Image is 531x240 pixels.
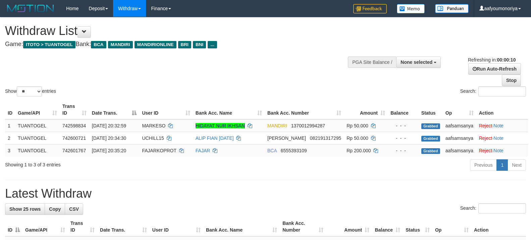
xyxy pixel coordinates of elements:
td: · [476,144,528,157]
th: Action [471,217,526,236]
a: Next [508,159,526,171]
span: CSV [69,206,79,212]
td: · [476,132,528,144]
div: PGA Site Balance / [348,56,396,68]
input: Search: [478,203,526,213]
a: Note [493,135,503,141]
span: Rp 50.000 [347,123,368,128]
td: TUANTOGEL [15,119,60,132]
div: - - - [390,135,416,142]
div: Showing 1 to 3 of 3 entries [5,159,216,168]
span: Refreshing in: [468,57,516,63]
span: Grabbed [421,148,440,154]
span: BRI [178,41,191,48]
th: Date Trans.: activate to sort column ascending [97,217,150,236]
span: [DATE] 20:35:20 [92,148,126,153]
label: Search: [460,86,526,96]
span: MANDIRI [267,123,287,128]
a: Reject [479,148,492,153]
span: FAJARKOPROT [142,148,176,153]
th: Bank Acc. Name: activate to sort column ascending [193,100,265,119]
span: Rp 200.000 [347,148,371,153]
span: [DATE] 20:34:30 [92,135,126,141]
input: Search: [478,86,526,96]
img: MOTION_logo.png [5,3,56,13]
th: Status [419,100,443,119]
select: Showentries [17,86,42,96]
td: 3 [5,144,15,157]
span: MANDIRI [108,41,133,48]
a: Reject [479,123,492,128]
span: Copy 082191317295 to clipboard [310,135,341,141]
a: Previous [470,159,497,171]
td: 2 [5,132,15,144]
th: Action [476,100,528,119]
a: 1 [496,159,508,171]
a: ALIP FIAN [DATE] [196,135,234,141]
th: Bank Acc. Name: activate to sort column ascending [203,217,280,236]
th: User ID: activate to sort column ascending [150,217,203,236]
span: Grabbed [421,123,440,129]
th: Amount: activate to sort column ascending [344,100,388,119]
th: Op: activate to sort column ascending [443,100,476,119]
span: ITOTO > TUANTOGEL [23,41,75,48]
button: None selected [396,56,441,68]
label: Show entries [5,86,56,96]
th: Balance: activate to sort column ascending [372,217,403,236]
th: Op: activate to sort column ascending [432,217,471,236]
span: Copy 1370012994287 to clipboard [291,123,325,128]
span: ... [208,41,217,48]
a: Run Auto-Refresh [468,63,521,75]
td: 1 [5,119,15,132]
a: Show 25 rows [5,203,45,215]
span: None selected [401,59,432,65]
h1: Withdraw List [5,24,347,38]
span: BCA [91,41,106,48]
th: Status: activate to sort column ascending [403,217,432,236]
span: Rp 50.000 [347,135,368,141]
th: Game/API: activate to sort column ascending [15,100,60,119]
th: Trans ID: activate to sort column ascending [68,217,97,236]
span: 742598834 [62,123,86,128]
a: Stop [502,75,521,86]
div: - - - [390,122,416,129]
th: ID: activate to sort column descending [5,217,22,236]
a: Reject [479,135,492,141]
a: HIDAYAT NUR IKHSAN [196,123,245,128]
img: panduan.png [435,4,469,13]
a: FAJAR [196,148,210,153]
td: · [476,119,528,132]
span: 742601767 [62,148,86,153]
div: - - - [390,147,416,154]
td: aafsamsanya [443,144,476,157]
span: MARKESO [142,123,165,128]
span: UCHILL15 [142,135,164,141]
a: Note [493,148,503,153]
span: BCA [267,148,277,153]
a: Copy [45,203,65,215]
td: aafsamsanya [443,132,476,144]
span: Show 25 rows [9,206,41,212]
img: Feedback.jpg [353,4,387,13]
th: Bank Acc. Number: activate to sort column ascending [265,100,344,119]
span: [DATE] 20:32:59 [92,123,126,128]
img: Button%20Memo.svg [397,4,425,13]
span: Copy 6555393109 to clipboard [281,148,307,153]
th: User ID: activate to sort column ascending [139,100,193,119]
th: Bank Acc. Number: activate to sort column ascending [280,217,326,236]
h1: Latest Withdraw [5,187,526,200]
th: Balance [388,100,419,119]
label: Search: [460,203,526,213]
span: Grabbed [421,136,440,142]
strong: 00:00:10 [497,57,516,63]
a: CSV [65,203,83,215]
a: Note [493,123,503,128]
td: aafsamsanya [443,119,476,132]
span: [PERSON_NAME] [267,135,306,141]
th: Trans ID: activate to sort column ascending [60,100,89,119]
span: BNI [193,41,206,48]
th: Date Trans.: activate to sort column descending [89,100,140,119]
td: TUANTOGEL [15,144,60,157]
span: 742600721 [62,135,86,141]
h4: Game: Bank: [5,41,347,48]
